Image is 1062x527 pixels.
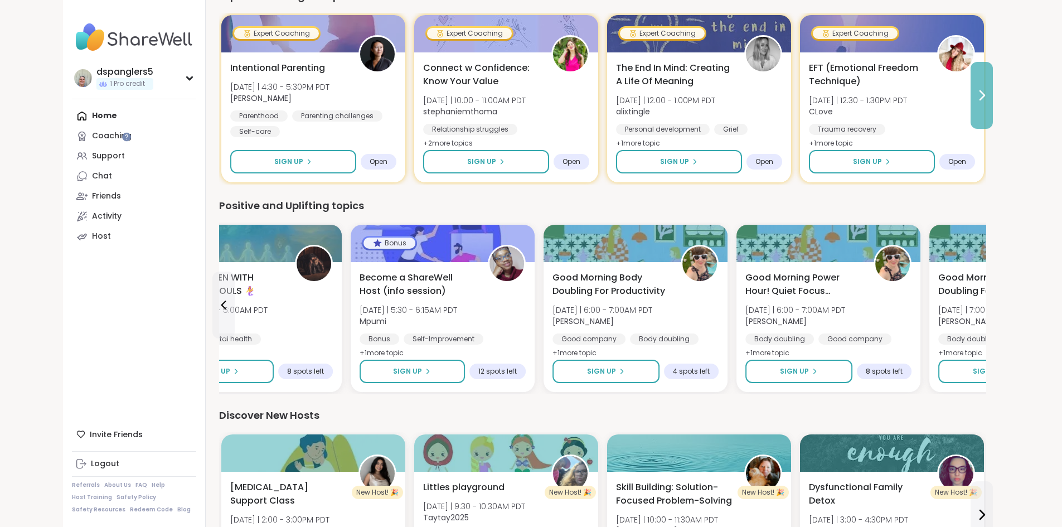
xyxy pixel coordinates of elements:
[930,486,982,499] div: New Host! 🎉
[287,367,324,376] span: 8 spots left
[135,481,147,489] a: FAQ
[92,130,132,142] div: Coaching
[96,66,153,78] div: dspanglers5
[938,316,1000,327] b: [PERSON_NAME]
[167,271,283,298] span: 🧞‍♂️ ✨AWAKEN WITH BEAUTIFUL SOULS 🧜‍♀️
[230,150,356,173] button: Sign Up
[72,166,196,186] a: Chat
[230,126,280,137] div: Self-care
[673,367,710,376] span: 4 spots left
[92,231,111,242] div: Host
[167,333,261,345] div: General mental health
[780,366,809,376] span: Sign Up
[219,198,986,214] div: Positive and Uplifting topics
[423,481,505,494] span: Littles playground
[875,246,910,281] img: Adrienne_QueenOfTheDawn
[552,316,614,327] b: [PERSON_NAME]
[92,151,125,162] div: Support
[545,486,596,499] div: New Host! 🎉
[297,246,331,281] img: lyssa
[92,211,122,222] div: Activity
[404,333,483,345] div: Self-Improvement
[562,157,580,166] span: Open
[92,191,121,202] div: Friends
[938,360,1045,383] button: Sign Up
[630,333,699,345] div: Body doubling
[72,454,196,474] a: Logout
[167,304,268,316] span: [DATE] | 4:00 - 5:00AM PDT
[714,124,748,135] div: Grief
[110,79,145,89] span: 1 Pro credit
[745,333,814,345] div: Body doubling
[423,512,469,523] b: Taytay2025
[423,61,539,88] span: Connect w Confidence: Know Your Value
[745,360,852,383] button: Sign Up
[616,150,742,173] button: Sign Up
[177,506,191,514] a: Blog
[467,157,496,167] span: Sign Up
[938,271,1054,298] span: Good Morning Body Doubling For Productivity
[130,506,173,514] a: Redeem Code
[478,367,517,376] span: 12 spots left
[553,37,588,71] img: stephaniemthoma
[230,110,288,122] div: Parenthood
[152,481,165,489] a: Help
[746,37,780,71] img: alixtingle
[230,481,346,507] span: [MEDICAL_DATA] Support Class
[616,106,650,117] b: alixtingle
[92,171,112,182] div: Chat
[72,494,112,501] a: Host Training
[370,157,387,166] span: Open
[72,226,196,246] a: Host
[755,157,773,166] span: Open
[393,366,422,376] span: Sign Up
[552,304,652,316] span: [DATE] | 6:00 - 7:00AM PDT
[682,246,717,281] img: Adrienne_QueenOfTheDawn
[616,124,710,135] div: Personal development
[809,514,908,525] span: [DATE] | 3:00 - 4:30PM PDT
[938,333,1007,345] div: Body doubling
[234,28,319,39] div: Expert Coaching
[360,316,386,327] b: Mpumi
[938,304,1038,316] span: [DATE] | 7:00 - 8:00AM PDT
[853,157,882,167] span: Sign Up
[72,126,196,146] a: Coaching
[230,61,325,75] span: Intentional Parenting
[809,106,833,117] b: CLove
[91,458,119,470] div: Logout
[587,366,616,376] span: Sign Up
[423,106,497,117] b: stephaniemthoma
[809,150,935,173] button: Sign Up
[117,494,156,501] a: Safety Policy
[104,481,131,489] a: About Us
[423,150,549,173] button: Sign Up
[813,28,898,39] div: Expert Coaching
[72,481,100,489] a: Referrals
[352,486,403,499] div: New Host! 🎉
[360,456,395,491] img: iamanakeily
[360,37,395,71] img: Natasha
[973,366,1002,376] span: Sign Up
[274,157,303,167] span: Sign Up
[423,95,526,106] span: [DATE] | 10:00 - 11:00AM PDT
[552,333,625,345] div: Good company
[230,81,329,93] span: [DATE] | 4:30 - 5:30PM PDT
[616,61,732,88] span: The End In Mind: Creating A Life Of Meaning
[201,366,230,376] span: Sign Up
[489,246,524,281] img: Mpumi
[939,37,973,71] img: CLove
[360,360,465,383] button: Sign Up
[616,95,715,106] span: [DATE] | 12:00 - 1:00PM PDT
[620,28,705,39] div: Expert Coaching
[616,481,732,507] span: Skill Building: Solution-Focused Problem-Solving
[167,360,274,383] button: Sign Up
[818,333,891,345] div: Good company
[809,481,925,507] span: Dysfunctional Family Detox
[809,95,907,106] span: [DATE] | 12:30 - 1:30PM PDT
[72,424,196,444] div: Invite Friends
[72,206,196,226] a: Activity
[660,157,689,167] span: Sign Up
[360,271,476,298] span: Become a ShareWell Host (info session)
[360,333,399,345] div: Bonus
[423,124,517,135] div: Relationship struggles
